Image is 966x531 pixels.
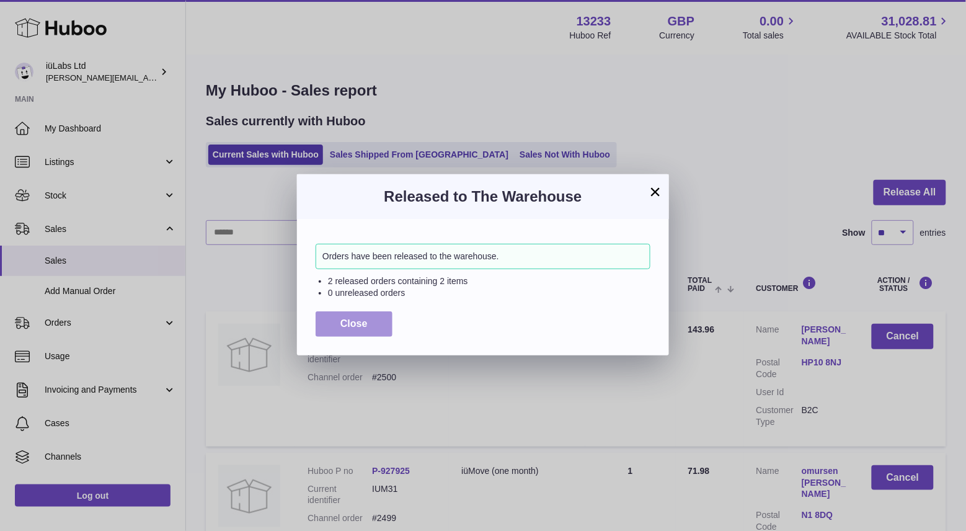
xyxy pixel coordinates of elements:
[648,184,663,199] button: ×
[316,244,650,269] div: Orders have been released to the warehouse.
[328,275,650,287] li: 2 released orders containing 2 items
[340,318,368,329] span: Close
[328,287,650,299] li: 0 unreleased orders
[316,311,392,337] button: Close
[316,187,650,207] h3: Released to The Warehouse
